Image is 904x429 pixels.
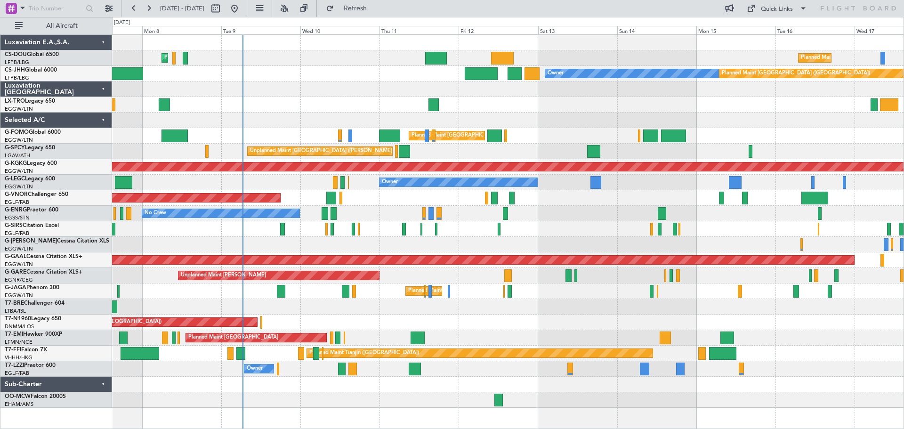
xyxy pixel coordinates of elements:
[5,285,26,291] span: G-JAGA
[5,285,59,291] a: G-JAGAPhenom 300
[5,192,68,197] a: G-VNORChallenger 650
[5,152,30,159] a: LGAV/ATH
[5,363,56,368] a: T7-LZZIPraetor 600
[5,394,66,399] a: OO-MCWFalcon 2000S
[5,269,82,275] a: G-GARECessna Citation XLS+
[5,245,33,252] a: EGGW/LTN
[412,129,560,143] div: Planned Maint [GEOGRAPHIC_DATA] ([GEOGRAPHIC_DATA])
[5,98,55,104] a: LX-TROLegacy 650
[5,67,57,73] a: CS-JHHGlobal 6000
[5,254,26,259] span: G-GAAL
[5,52,59,57] a: CS-DOUGlobal 6500
[29,1,83,16] input: Trip Number
[5,52,27,57] span: CS-DOU
[5,354,32,361] a: VHHH/HKG
[5,176,55,182] a: G-LEGCLegacy 600
[5,130,29,135] span: G-FOMO
[5,199,29,206] a: EGLF/FAB
[5,308,26,315] a: LTBA/ISL
[5,300,65,306] a: T7-BREChallenger 604
[5,176,25,182] span: G-LEGC
[5,192,28,197] span: G-VNOR
[250,144,403,158] div: Unplanned Maint [GEOGRAPHIC_DATA] ([PERSON_NAME] Intl)
[24,23,99,29] span: All Aircraft
[10,18,102,33] button: All Aircraft
[379,26,459,34] div: Thu 11
[5,207,58,213] a: G-ENRGPraetor 600
[5,269,26,275] span: G-GARE
[5,292,33,299] a: EGGW/LTN
[5,347,47,353] a: T7-FFIFalcon 7X
[145,206,166,220] div: No Crew
[5,254,82,259] a: G-GAALCessna Citation XLS+
[5,130,61,135] a: G-FOMOGlobal 6000
[5,207,27,213] span: G-ENRG
[538,26,617,34] div: Sat 13
[5,145,25,151] span: G-SPCY
[300,26,379,34] div: Wed 10
[5,261,33,268] a: EGGW/LTN
[548,66,564,81] div: Owner
[696,26,775,34] div: Mon 15
[459,26,538,34] div: Fri 12
[722,66,870,81] div: Planned Maint [GEOGRAPHIC_DATA] ([GEOGRAPHIC_DATA])
[5,276,33,283] a: EGNR/CEG
[5,230,29,237] a: EGLF/FAB
[5,238,109,244] a: G-[PERSON_NAME]Cessna Citation XLS
[5,145,55,151] a: G-SPCYLegacy 650
[5,161,27,166] span: G-KGKG
[5,223,23,228] span: G-SIRS
[775,26,855,34] div: Tue 16
[5,67,25,73] span: CS-JHH
[617,26,696,34] div: Sun 14
[382,175,398,189] div: Owner
[5,370,29,377] a: EGLF/FAB
[5,347,21,353] span: T7-FFI
[5,161,57,166] a: G-KGKGLegacy 600
[5,74,29,81] a: LFPB/LBG
[5,238,57,244] span: G-[PERSON_NAME]
[164,51,313,65] div: Planned Maint [GEOGRAPHIC_DATA] ([GEOGRAPHIC_DATA])
[742,1,812,16] button: Quick Links
[221,26,300,34] div: Tue 9
[5,183,33,190] a: EGGW/LTN
[188,331,278,345] div: Planned Maint [GEOGRAPHIC_DATA]
[322,1,378,16] button: Refresh
[5,332,62,337] a: T7-EMIHawker 900XP
[5,214,30,221] a: EGSS/STN
[5,316,31,322] span: T7-N1960
[5,59,29,66] a: LFPB/LBG
[142,26,221,34] div: Mon 8
[309,346,419,360] div: Planned Maint Tianjin ([GEOGRAPHIC_DATA])
[5,137,33,144] a: EGGW/LTN
[181,268,266,283] div: Unplanned Maint [PERSON_NAME]
[5,339,32,346] a: LFMN/NCE
[5,223,59,228] a: G-SIRSCitation Excel
[5,332,23,337] span: T7-EMI
[5,316,61,322] a: T7-N1960Legacy 650
[5,394,31,399] span: OO-MCW
[5,401,33,408] a: EHAM/AMS
[761,5,793,14] div: Quick Links
[5,363,24,368] span: T7-LZZI
[114,19,130,27] div: [DATE]
[5,105,33,113] a: EGGW/LTN
[5,98,25,104] span: LX-TRO
[336,5,375,12] span: Refresh
[5,323,34,330] a: DNMM/LOS
[5,168,33,175] a: EGGW/LTN
[5,300,24,306] span: T7-BRE
[160,4,204,13] span: [DATE] - [DATE]
[408,284,557,298] div: Planned Maint [GEOGRAPHIC_DATA] ([GEOGRAPHIC_DATA])
[247,362,263,376] div: Owner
